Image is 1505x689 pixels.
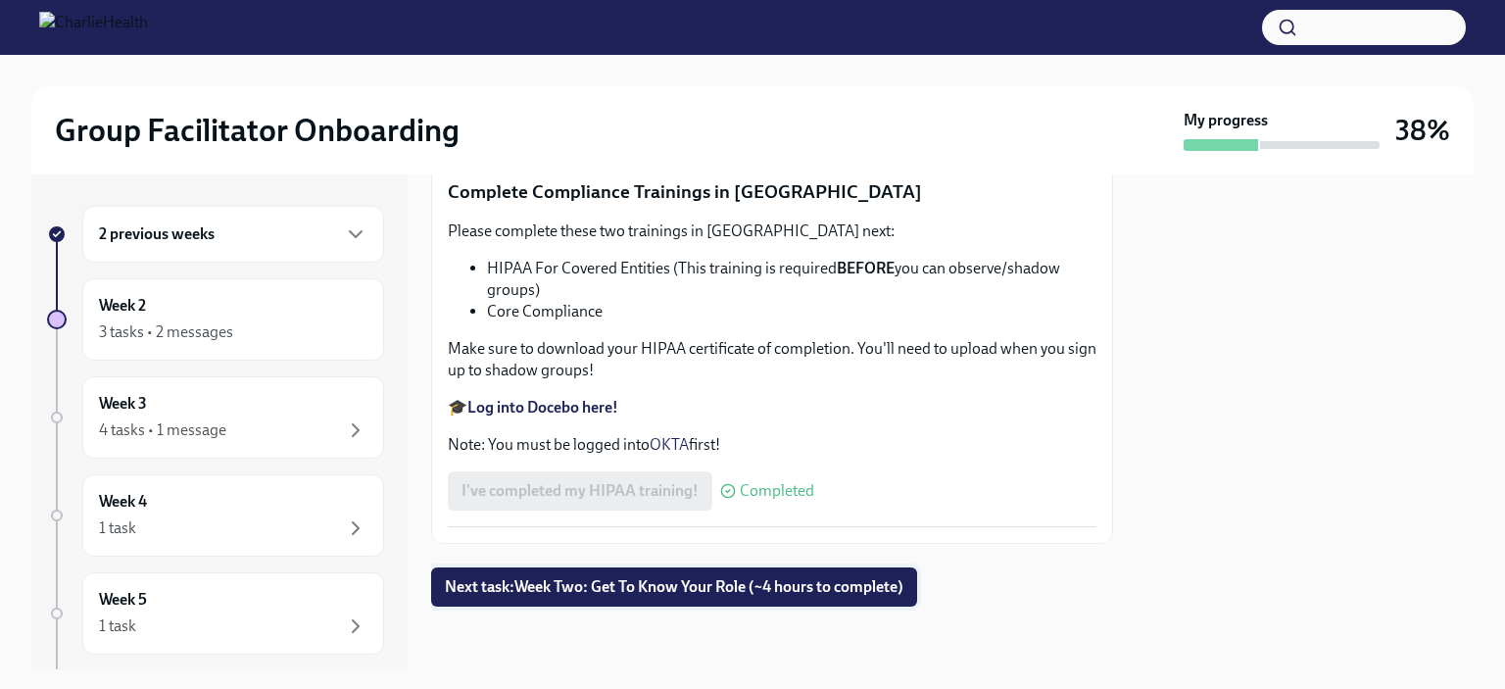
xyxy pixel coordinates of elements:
[1184,110,1268,131] strong: My progress
[448,397,1096,418] p: 🎓
[431,567,917,607] button: Next task:Week Two: Get To Know Your Role (~4 hours to complete)
[448,179,1096,205] p: Complete Compliance Trainings in [GEOGRAPHIC_DATA]
[487,258,1096,301] li: HIPAA For Covered Entities (This training is required you can observe/shadow groups)
[448,221,1096,242] p: Please complete these two trainings in [GEOGRAPHIC_DATA] next:
[467,398,618,417] a: Log into Docebo here!
[1395,113,1450,148] h3: 38%
[445,577,903,597] span: Next task : Week Two: Get To Know Your Role (~4 hours to complete)
[99,589,147,611] h6: Week 5
[55,111,460,150] h2: Group Facilitator Onboarding
[650,435,689,454] a: OKTA
[82,206,384,263] div: 2 previous weeks
[99,491,147,513] h6: Week 4
[47,376,384,459] a: Week 34 tasks • 1 message
[99,223,215,245] h6: 2 previous weeks
[47,474,384,557] a: Week 41 task
[99,393,147,415] h6: Week 3
[740,483,814,499] span: Completed
[448,338,1096,381] p: Make sure to download your HIPAA certificate of completion. You'll need to upload when you sign u...
[99,615,136,637] div: 1 task
[487,301,1096,322] li: Core Compliance
[39,12,148,43] img: CharlieHealth
[99,419,226,441] div: 4 tasks • 1 message
[99,321,233,343] div: 3 tasks • 2 messages
[47,278,384,361] a: Week 23 tasks • 2 messages
[99,295,146,317] h6: Week 2
[837,259,895,277] strong: BEFORE
[448,434,1096,456] p: Note: You must be logged into first!
[99,517,136,539] div: 1 task
[47,572,384,655] a: Week 51 task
